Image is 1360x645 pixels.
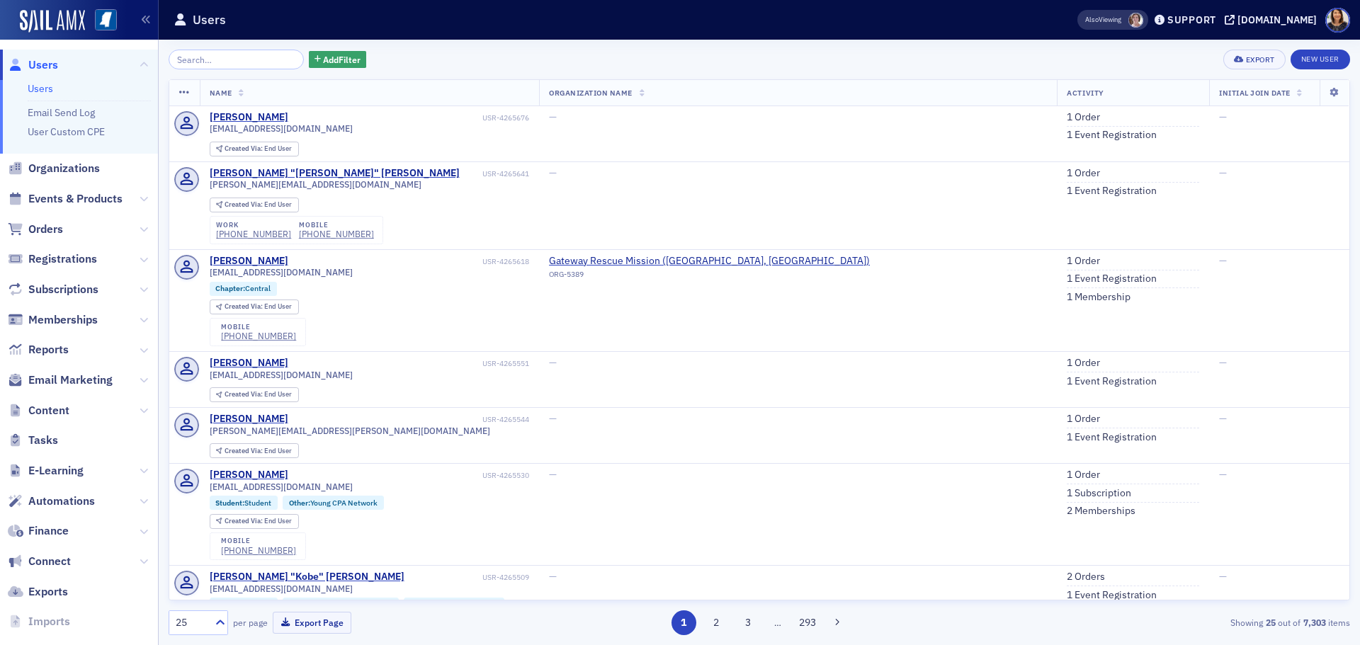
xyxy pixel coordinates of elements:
[225,201,292,209] div: End User
[1300,616,1328,629] strong: 7,303
[8,433,58,448] a: Tasks
[20,10,85,33] img: SailAMX
[210,282,278,296] div: Chapter:
[290,257,529,266] div: USR-4265618
[289,600,319,610] span: Chapter :
[215,283,245,293] span: Chapter :
[290,415,529,424] div: USR-4265544
[549,468,557,481] span: —
[221,545,296,556] a: [PHONE_NUMBER]
[8,554,71,569] a: Connect
[1067,505,1135,518] a: 2 Memberships
[225,389,264,399] span: Created Via :
[1128,13,1143,28] span: Lydia Carlisle
[1219,88,1291,98] span: Initial Join Date
[225,447,292,455] div: End User
[28,433,58,448] span: Tasks
[1167,13,1216,26] div: Support
[210,111,288,124] a: [PERSON_NAME]
[215,284,271,293] a: Chapter:Central
[549,356,557,369] span: —
[8,523,69,539] a: Finance
[8,222,63,237] a: Orders
[549,110,557,123] span: —
[1085,15,1121,25] span: Viewing
[290,359,529,368] div: USR-4265551
[8,191,123,207] a: Events & Products
[462,169,529,178] div: USR-4265641
[549,166,557,179] span: —
[210,88,232,98] span: Name
[1067,375,1157,388] a: 1 Event Registration
[28,222,63,237] span: Orders
[299,229,374,239] div: [PHONE_NUMBER]
[1291,50,1350,69] a: New User
[221,537,296,545] div: mobile
[8,161,100,176] a: Organizations
[210,167,460,180] a: [PERSON_NAME] "[PERSON_NAME]" [PERSON_NAME]
[210,481,353,492] span: [EMAIL_ADDRESS][DOMAIN_NAME]
[549,270,870,284] div: ORG-5389
[210,496,278,510] div: Student:
[8,463,84,479] a: E-Learning
[1067,469,1100,481] a: 1 Order
[795,610,820,635] button: 293
[1067,88,1104,98] span: Activity
[215,498,244,508] span: Student :
[8,312,98,328] a: Memberships
[28,282,98,297] span: Subscriptions
[210,123,353,134] span: [EMAIL_ADDRESS][DOMAIN_NAME]
[216,221,291,229] div: work
[309,51,367,69] button: AddFilter
[1067,255,1100,268] a: 1 Order
[221,323,296,331] div: mobile
[1225,15,1322,25] button: [DOMAIN_NAME]
[1219,356,1227,369] span: —
[28,493,95,509] span: Automations
[216,229,291,239] a: [PHONE_NUMBER]
[671,610,696,635] button: 1
[225,302,264,311] span: Created Via :
[28,403,69,418] span: Content
[289,498,378,508] a: Other:Young CPA Network
[1325,8,1350,33] span: Profile
[549,255,870,268] span: Gateway Rescue Mission (Jackson, MS)
[407,573,529,582] div: USR-4265509
[28,251,97,267] span: Registrations
[1067,129,1157,142] a: 1 Event Registration
[1219,110,1227,123] span: —
[290,113,529,122] div: USR-4265676
[1263,616,1278,629] strong: 25
[28,523,69,539] span: Finance
[28,191,123,207] span: Events & Products
[215,498,271,508] a: Student:Student
[225,303,292,311] div: End User
[210,583,353,594] span: [EMAIL_ADDRESS][DOMAIN_NAME]
[85,9,117,33] a: View Homepage
[28,161,100,176] span: Organizations
[1067,571,1105,583] a: 2 Orders
[221,331,296,341] a: [PHONE_NUMBER]
[8,614,70,629] a: Imports
[404,598,505,612] div: Other:
[1223,50,1285,69] button: Export
[736,610,761,635] button: 3
[210,469,288,481] div: [PERSON_NAME]
[210,598,278,612] div: Student:
[1067,487,1131,500] a: 1 Subscription
[28,57,58,73] span: Users
[28,463,84,479] span: E-Learning
[28,106,95,119] a: Email Send Log
[210,571,404,583] a: [PERSON_NAME] "Kobe" [PERSON_NAME]
[225,391,292,399] div: End User
[549,88,633,98] span: Organization Name
[703,610,728,635] button: 2
[290,471,529,480] div: USR-4265530
[1067,167,1100,180] a: 1 Order
[210,413,288,426] a: [PERSON_NAME]
[1067,413,1100,426] a: 1 Order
